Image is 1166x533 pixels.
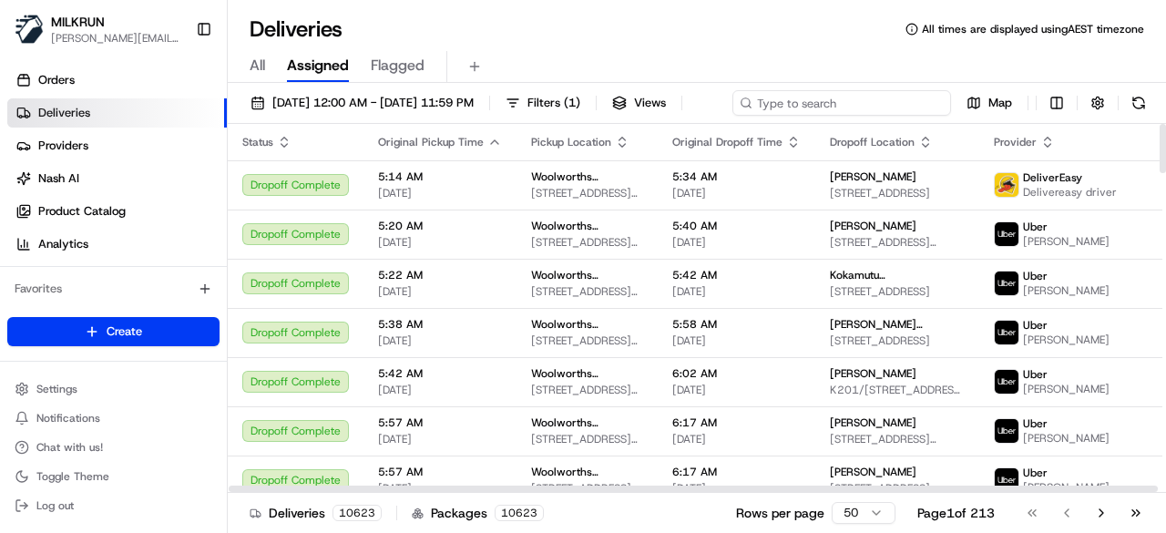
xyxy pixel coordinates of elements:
[51,31,181,46] span: [PERSON_NAME][EMAIL_ADDRESS][DOMAIN_NAME]
[38,72,75,88] span: Orders
[378,333,502,348] span: [DATE]
[7,464,220,489] button: Toggle Theme
[988,95,1012,111] span: Map
[736,504,824,522] p: Rows per page
[531,219,643,233] span: Woolworths Supermarket [GEOGRAPHIC_DATA] - [GEOGRAPHIC_DATA]
[7,230,227,259] a: Analytics
[917,504,995,522] div: Page 1 of 213
[51,13,105,31] button: MILKRUN
[995,272,1018,295] img: uber-new-logo.jpeg
[672,169,801,184] span: 5:34 AM
[672,366,801,381] span: 6:02 AM
[7,405,220,431] button: Notifications
[672,432,801,446] span: [DATE]
[378,135,484,149] span: Original Pickup Time
[995,222,1018,246] img: uber-new-logo.jpeg
[830,383,965,397] span: K201/[STREET_ADDRESS][PERSON_NAME]
[1023,170,1082,185] span: DeliverEasy
[634,95,666,111] span: Views
[958,90,1020,116] button: Map
[531,284,643,299] span: [STREET_ADDRESS][PERSON_NAME]
[995,321,1018,344] img: uber-new-logo.jpeg
[531,333,643,348] span: [STREET_ADDRESS][PERSON_NAME]
[995,370,1018,394] img: uber-new-logo.jpeg
[250,15,343,44] h1: Deliveries
[995,419,1018,443] img: uber-new-logo.jpeg
[242,135,273,149] span: Status
[378,169,502,184] span: 5:14 AM
[1023,333,1110,347] span: [PERSON_NAME]
[531,481,643,496] span: [STREET_ADDRESS][PERSON_NAME]
[1023,234,1110,249] span: [PERSON_NAME]
[1126,90,1151,116] button: Refresh
[7,435,220,460] button: Chat with us!
[36,411,100,425] span: Notifications
[378,432,502,446] span: [DATE]
[378,235,502,250] span: [DATE]
[830,415,916,430] span: [PERSON_NAME]
[38,170,79,187] span: Nash AI
[7,376,220,402] button: Settings
[7,493,220,518] button: Log out
[378,284,502,299] span: [DATE]
[531,383,643,397] span: [STREET_ADDRESS][PERSON_NAME]
[672,219,801,233] span: 5:40 AM
[564,95,580,111] span: ( 1 )
[7,7,189,51] button: MILKRUNMILKRUN[PERSON_NAME][EMAIL_ADDRESS][DOMAIN_NAME]
[531,415,643,430] span: Woolworths Supermarket [GEOGRAPHIC_DATA] - [GEOGRAPHIC_DATA]
[250,55,265,77] span: All
[38,236,88,252] span: Analytics
[378,186,502,200] span: [DATE]
[531,169,643,184] span: Woolworths Supermarket [GEOGRAPHIC_DATA] - [GEOGRAPHIC_DATA]
[922,22,1144,36] span: All times are displayed using AEST timezone
[531,135,611,149] span: Pickup Location
[36,469,109,484] span: Toggle Theme
[38,203,126,220] span: Product Catalog
[527,95,580,111] span: Filters
[995,468,1018,492] img: uber-new-logo.jpeg
[1023,283,1110,298] span: [PERSON_NAME]
[830,235,965,250] span: [STREET_ADDRESS][PERSON_NAME]
[672,333,801,348] span: [DATE]
[1023,382,1110,396] span: [PERSON_NAME]
[7,66,227,95] a: Orders
[497,90,588,116] button: Filters(1)
[38,138,88,154] span: Providers
[830,169,916,184] span: [PERSON_NAME]
[531,465,643,479] span: Woolworths Supermarket [GEOGRAPHIC_DATA] - [GEOGRAPHIC_DATA]
[672,268,801,282] span: 5:42 AM
[830,366,916,381] span: [PERSON_NAME]
[830,284,965,299] span: [STREET_ADDRESS]
[830,317,965,332] span: [PERSON_NAME][GEOGRAPHIC_DATA]
[1023,318,1048,333] span: Uber
[15,15,44,44] img: MILKRUN
[531,186,643,200] span: [STREET_ADDRESS][PERSON_NAME]
[36,382,77,396] span: Settings
[994,135,1037,149] span: Provider
[378,317,502,332] span: 5:38 AM
[1023,431,1110,446] span: [PERSON_NAME]
[7,197,227,226] a: Product Catalog
[495,505,544,521] div: 10623
[272,95,474,111] span: [DATE] 12:00 AM - [DATE] 11:59 PM
[830,268,965,282] span: Kokamutu [PERSON_NAME]
[531,366,643,381] span: Woolworths Supermarket [GEOGRAPHIC_DATA] - [GEOGRAPHIC_DATA]
[830,135,915,149] span: Dropoff Location
[36,498,74,513] span: Log out
[1023,185,1117,200] span: Delivereasy driver
[1023,220,1048,234] span: Uber
[531,317,643,332] span: Woolworths Supermarket [GEOGRAPHIC_DATA] - [GEOGRAPHIC_DATA]
[531,235,643,250] span: [STREET_ADDRESS][PERSON_NAME]
[672,317,801,332] span: 5:58 AM
[378,465,502,479] span: 5:57 AM
[672,186,801,200] span: [DATE]
[378,366,502,381] span: 5:42 AM
[672,481,801,496] span: [DATE]
[830,481,965,496] span: [STREET_ADDRESS]
[830,432,965,446] span: [STREET_ADDRESS][PERSON_NAME]
[412,504,544,522] div: Packages
[378,415,502,430] span: 5:57 AM
[672,465,801,479] span: 6:17 AM
[38,105,90,121] span: Deliveries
